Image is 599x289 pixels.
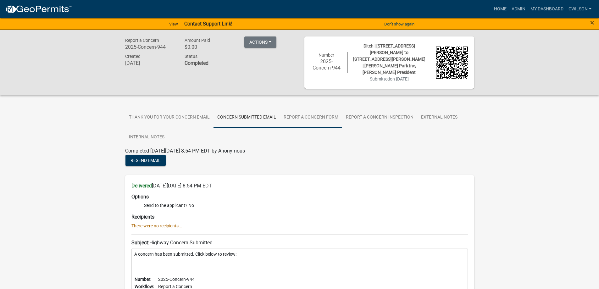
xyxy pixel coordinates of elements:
[342,108,417,128] a: Report A Concern Inspection
[566,3,594,15] a: cwilson
[130,158,161,163] span: Resend Email
[280,108,342,128] a: Report A Concern Form
[131,183,468,189] h6: [DATE][DATE] 8:54 PM EDT
[417,108,461,128] a: External Notes
[131,214,154,220] strong: Recipients
[125,54,141,59] span: Created
[185,60,208,66] strong: Completed
[125,127,168,147] a: Internal Notes
[370,76,409,81] span: Submitted on [DATE]
[135,277,151,282] b: Number:
[184,21,232,27] strong: Contact Support Link!
[144,202,468,209] li: Send to the applicant? No
[167,19,180,29] a: View
[185,44,235,50] h6: $0.00
[319,53,334,58] span: Number
[131,240,468,246] h6: Highway Concern Submitted
[125,108,214,128] a: Thank You for Your Concern Email
[353,43,425,75] span: Ditch | [STREET_ADDRESS][PERSON_NAME] to [STREET_ADDRESS][PERSON_NAME] | [PERSON_NAME] Park Inc, ...
[131,183,152,189] strong: Delivered
[590,18,594,27] span: ×
[436,47,468,79] img: QR code
[125,44,175,50] h6: 2025-Concern-944
[491,3,509,15] a: Home
[214,108,280,128] a: Concern Submitted Email
[131,240,149,246] strong: Subject:
[185,54,197,59] span: Status
[528,3,566,15] a: My Dashboard
[590,19,594,26] button: Close
[185,38,210,43] span: Amount Paid
[134,251,465,258] p: A concern has been submitted. Click below to review:
[125,155,166,166] button: Resend Email
[135,284,154,289] b: Workflow:
[125,148,245,154] span: Completed [DATE][DATE] 8:54 PM EDT by Anonymous
[125,60,175,66] h6: [DATE]
[131,194,149,200] strong: Options
[244,36,276,48] button: Actions
[311,58,343,70] h6: 2025-Concern-944
[509,3,528,15] a: Admin
[125,38,159,43] span: Report a Concern
[382,19,417,29] button: Don't show again
[131,223,468,229] p: There were no recipients...
[158,276,430,283] td: 2025-Concern-944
